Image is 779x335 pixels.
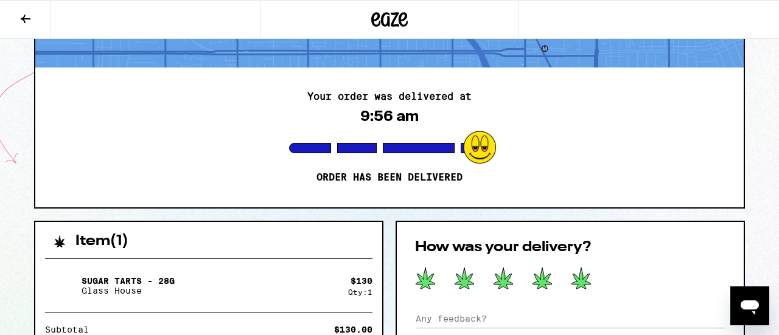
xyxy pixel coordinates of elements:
[348,288,372,296] div: Qty: 1
[307,92,472,102] h2: Your order was delivered at
[45,269,79,303] img: Sugar Tarts - 28g
[334,325,372,334] div: $130.00
[75,234,128,249] h2: Item ( 1 )
[415,240,725,255] h2: How was your delivery?
[45,325,97,334] div: Subtotal
[730,286,769,325] iframe: Button to launch messaging window
[82,276,175,286] p: Sugar Tarts - 28g
[360,108,419,125] div: 9:56 am
[82,286,175,295] p: Glass House
[316,171,463,184] p: Order has been delivered
[351,276,372,286] div: $ 130
[415,309,725,328] input: Any feedback?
